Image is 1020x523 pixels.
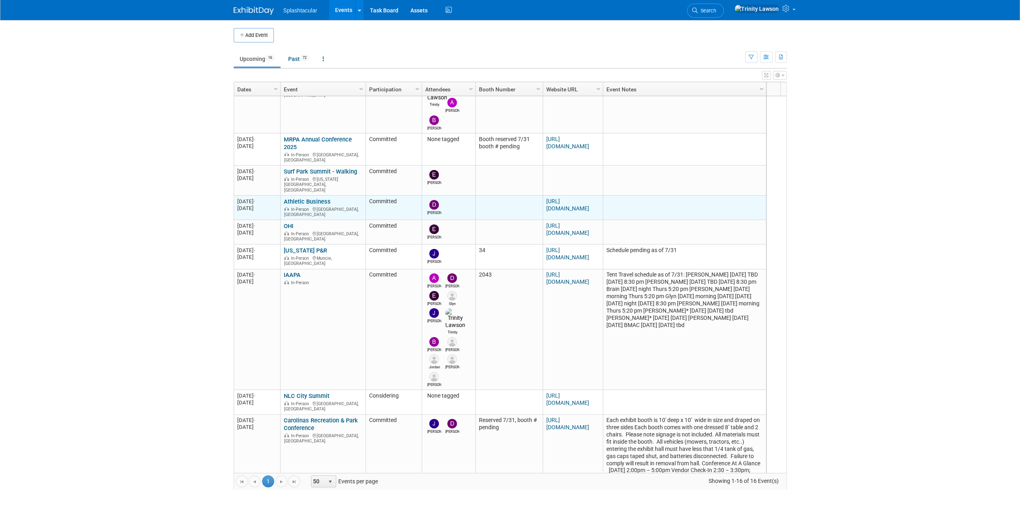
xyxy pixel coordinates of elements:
[311,476,325,487] span: 50
[284,247,327,254] a: [US_STATE] P&R
[237,417,277,424] div: [DATE]
[425,392,472,400] div: None tagged
[254,136,255,142] span: -
[546,83,598,96] a: Website URL
[429,291,439,301] img: Enrico Rossi
[687,4,724,18] a: Search
[284,222,293,230] a: OHI
[284,168,357,175] a: Surf Park Summit - Walking
[429,115,439,125] img: Brian Faulkner
[546,222,589,236] a: [URL][DOMAIN_NAME]
[594,83,603,95] a: Column Settings
[288,475,300,487] a: Go to the last page
[366,196,422,220] td: Committed
[237,247,277,254] div: [DATE]
[595,86,602,92] span: Column Settings
[479,83,537,96] a: Booth Number
[262,475,274,487] span: 1
[429,200,439,210] img: Drew Ford
[425,83,470,96] a: Attendees
[234,51,281,67] a: Upcoming16
[757,83,766,95] a: Column Settings
[238,479,245,485] span: Go to the first page
[254,272,255,278] span: -
[535,86,541,92] span: Column Settings
[546,271,589,285] a: [URL][DOMAIN_NAME]
[278,479,285,485] span: Go to the next page
[429,170,439,180] img: Enrico Rossi
[291,433,311,438] span: In-Person
[284,254,362,267] div: Muncie, [GEOGRAPHIC_DATA]
[447,273,457,283] img: Drew Ford
[284,271,301,279] a: IAAPA
[271,83,280,95] a: Column Settings
[284,198,331,205] a: Athletic Business
[284,392,329,400] a: NLC City Summit
[237,222,277,229] div: [DATE]
[427,283,441,289] div: Alex Weidman
[427,347,441,353] div: Brian Faulkner
[282,51,315,67] a: Past72
[284,230,362,242] div: [GEOGRAPHIC_DATA], [GEOGRAPHIC_DATA]
[283,7,317,14] span: Splashtacular
[284,400,362,412] div: [GEOGRAPHIC_DATA], [GEOGRAPHIC_DATA]
[427,125,441,131] div: Brian Faulkner
[284,433,289,437] img: In-Person Event
[427,382,441,388] div: Luke Stowell
[603,76,766,133] td: booking house client event
[427,210,441,216] div: Drew Ford
[366,133,422,166] td: Committed
[234,28,274,42] button: Add Event
[413,83,422,95] a: Column Settings
[291,401,311,406] span: In-Person
[254,223,255,229] span: -
[248,475,261,487] a: Go to the previous page
[445,308,465,329] img: Trinity Lawson
[427,234,441,240] div: Enrico Rossi
[284,401,289,405] img: In-Person Event
[301,475,386,487] span: Events per page
[427,301,441,307] div: Enrico Rossi
[254,198,255,204] span: -
[445,107,459,113] div: Alex Weidman
[291,280,311,285] span: In-Person
[429,419,439,428] img: Jimmy Nigh
[468,86,474,92] span: Column Settings
[546,392,589,406] a: [URL][DOMAIN_NAME]
[429,337,439,347] img: Brian Faulkner
[603,415,766,506] td: Each exhibit booth is 10' deep x 10’ wide in size and draped on three sides Each booth comes with...
[429,372,439,382] img: Luke Stowell
[357,83,366,95] a: Column Settings
[366,390,422,414] td: Considering
[475,76,543,133] td: 823, 825, 922, 924
[606,83,761,96] a: Event Notes
[467,83,475,95] a: Column Settings
[291,177,311,182] span: In-Person
[254,247,255,253] span: -
[445,364,459,370] div: Randy Reinhardt
[234,7,274,15] img: ExhibitDay
[734,4,779,13] img: Trinity Lawson
[254,168,255,174] span: -
[284,83,360,96] a: Event
[447,354,457,364] img: Randy Reinhardt
[237,136,277,143] div: [DATE]
[284,417,358,432] a: Carolinas Recreation & Park Conference
[237,143,277,149] div: [DATE]
[603,269,766,390] td: Tent Travel schedule as of 7/31: [PERSON_NAME] [DATE] TBD [DATE] 8:30 pm [PERSON_NAME] [DATE] TBD...
[447,337,457,347] img: Brian McMican
[273,86,279,92] span: Column Settings
[284,206,362,218] div: [GEOGRAPHIC_DATA], [GEOGRAPHIC_DATA]
[447,98,457,107] img: Alex Weidman
[475,133,543,166] td: Booth reserved 7/31 booth # pending
[266,55,275,61] span: 16
[414,86,420,92] span: Column Settings
[237,205,277,212] div: [DATE]
[237,399,277,406] div: [DATE]
[546,136,589,149] a: [URL][DOMAIN_NAME]
[698,8,716,14] span: Search
[701,475,786,487] span: Showing 1-16 of 16 Event(s)
[366,76,422,133] td: Committed
[427,428,441,434] div: Jimmy Nigh
[284,152,289,156] img: In-Person Event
